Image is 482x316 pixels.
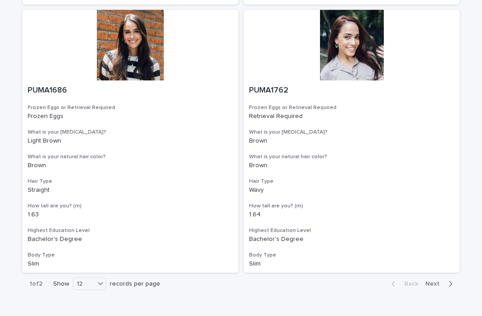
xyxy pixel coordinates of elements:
[28,86,233,96] p: PUMA1686
[28,202,233,210] h3: How tall are you? (m)
[249,186,454,194] p: Wavy
[249,202,454,210] h3: How tall are you? (m)
[249,211,454,219] p: 1.64
[249,236,454,243] p: Bachelor's Degree
[28,113,233,120] p: Frozen Eggs
[28,186,233,194] p: Straight
[28,162,233,169] p: Brown
[28,178,233,185] h3: Hair Type
[28,227,233,234] h3: Highest Education Level
[249,252,454,259] h3: Body Type
[425,281,445,287] span: Next
[384,280,422,288] button: Back
[249,129,454,136] h3: What is your [MEDICAL_DATA]?
[249,178,454,185] h3: Hair Type
[28,104,233,111] h3: Frozen Eggs or Retrieval Required
[249,227,454,234] h3: Highest Education Level
[399,281,418,287] span: Back
[28,153,233,160] h3: What is your natural hair color?
[244,10,460,273] a: PUMA1762Frozen Eggs or Retrieval RequiredRetrieval RequiredWhat is your [MEDICAL_DATA]?BrownWhat ...
[422,280,460,288] button: Next
[28,236,233,243] p: Bachelor's Degree
[73,279,95,289] div: 12
[249,104,454,111] h3: Frozen Eggs or Retrieval Required
[249,113,454,120] p: Retrieval Required
[28,211,233,219] p: 1.63
[249,162,454,169] p: Brown
[28,260,233,268] p: Slim
[28,252,233,259] h3: Body Type
[249,260,454,268] p: Slim
[22,10,238,273] a: PUMA1686Frozen Eggs or Retrieval RequiredFrozen EggsWhat is your [MEDICAL_DATA]?Light BrownWhat i...
[249,86,454,96] p: PUMA1762
[28,137,233,145] p: Light Brown
[28,129,233,136] h3: What is your [MEDICAL_DATA]?
[249,153,454,160] h3: What is your natural hair color?
[53,280,69,288] p: Show
[249,137,454,145] p: Brown
[22,273,50,295] p: 1 of 2
[110,280,160,288] p: records per page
